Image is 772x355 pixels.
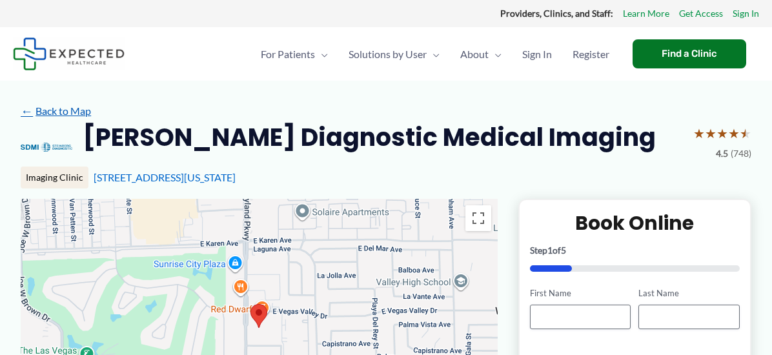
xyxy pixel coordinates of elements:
a: Find a Clinic [633,39,746,68]
span: ★ [705,121,716,145]
nav: Primary Site Navigation [250,32,620,77]
a: Get Access [679,5,723,22]
a: AboutMenu Toggle [450,32,512,77]
button: Toggle fullscreen view [465,205,491,231]
a: Learn More [623,5,669,22]
span: About [460,32,489,77]
span: Solutions by User [349,32,427,77]
span: Register [573,32,609,77]
a: [STREET_ADDRESS][US_STATE] [94,171,236,183]
span: ★ [728,121,740,145]
span: 1 [547,245,553,256]
span: For Patients [261,32,315,77]
div: Imaging Clinic [21,167,88,188]
span: Sign In [522,32,552,77]
span: Menu Toggle [427,32,440,77]
span: Menu Toggle [315,32,328,77]
span: ← [21,105,33,117]
label: First Name [530,287,631,299]
span: 5 [561,245,566,256]
strong: Providers, Clinics, and Staff: [500,8,613,19]
span: ★ [740,121,751,145]
a: Sign In [733,5,759,22]
img: Expected Healthcare Logo - side, dark font, small [13,37,125,70]
h2: [PERSON_NAME] Diagnostic Medical Imaging [83,121,656,153]
a: Sign In [512,32,562,77]
p: Step of [530,246,740,255]
span: 4.5 [716,145,728,162]
span: Menu Toggle [489,32,502,77]
span: ★ [716,121,728,145]
span: ★ [693,121,705,145]
h2: Book Online [530,210,740,236]
a: ←Back to Map [21,101,91,121]
a: For PatientsMenu Toggle [250,32,338,77]
label: Last Name [638,287,740,299]
span: (748) [731,145,751,162]
a: Solutions by UserMenu Toggle [338,32,450,77]
a: Register [562,32,620,77]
